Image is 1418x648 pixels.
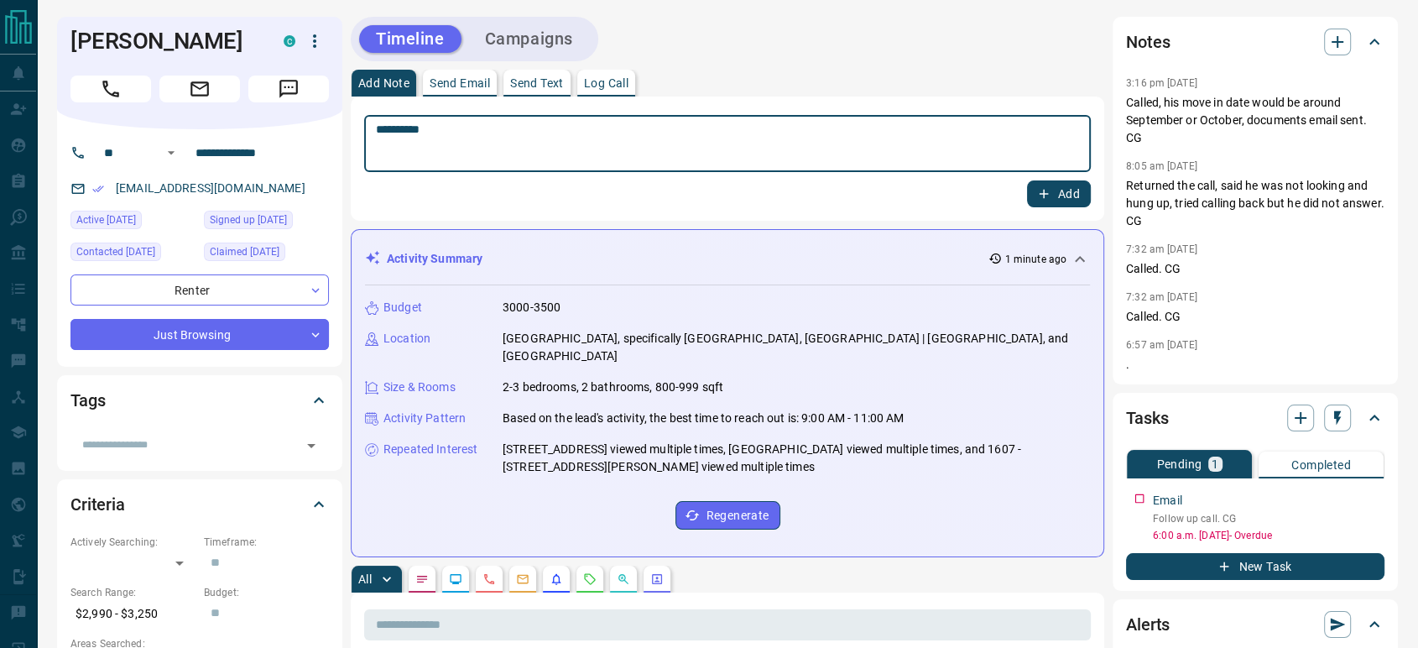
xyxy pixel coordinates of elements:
[116,181,305,195] a: [EMAIL_ADDRESS][DOMAIN_NAME]
[1126,339,1197,351] p: 6:57 am [DATE]
[503,410,904,427] p: Based on the lead's activity, the best time to reach out is: 9:00 AM - 11:00 AM
[383,410,466,427] p: Activity Pattern
[482,572,496,586] svg: Calls
[70,387,105,414] h2: Tags
[503,379,723,396] p: 2-3 bedrooms, 2 bathrooms, 800-999 sqft
[161,143,181,163] button: Open
[76,243,155,260] span: Contacted [DATE]
[503,330,1090,365] p: [GEOGRAPHIC_DATA], specifically [GEOGRAPHIC_DATA], [GEOGRAPHIC_DATA] | [GEOGRAPHIC_DATA], and [GE...
[415,572,429,586] svg: Notes
[359,25,461,53] button: Timeline
[675,501,780,530] button: Regenerate
[1126,291,1197,303] p: 7:32 am [DATE]
[550,572,563,586] svg: Listing Alerts
[70,484,329,525] div: Criteria
[284,35,295,47] div: condos.ca
[1126,356,1384,374] p: .
[70,243,195,266] div: Thu May 22 2025
[503,441,1090,476] p: [STREET_ADDRESS] viewed multiple times, [GEOGRAPHIC_DATA] viewed multiple times, and 1607 - [STRE...
[70,274,329,306] div: Renter
[70,491,125,518] h2: Criteria
[92,183,104,195] svg: Email Verified
[516,572,529,586] svg: Emails
[1126,160,1197,172] p: 8:05 am [DATE]
[1126,405,1168,431] h2: Tasks
[204,535,329,550] p: Timeframe:
[1126,611,1170,638] h2: Alerts
[583,572,597,586] svg: Requests
[70,585,195,600] p: Search Range:
[70,76,151,102] span: Call
[365,243,1090,274] div: Activity Summary1 minute ago
[503,299,560,316] p: 3000-3500
[70,28,258,55] h1: [PERSON_NAME]
[210,243,279,260] span: Claimed [DATE]
[650,572,664,586] svg: Agent Actions
[300,434,323,457] button: Open
[204,243,329,266] div: Thu May 22 2025
[1126,77,1197,89] p: 3:16 pm [DATE]
[70,211,195,234] div: Wed Aug 13 2025
[1126,22,1384,62] div: Notes
[358,77,409,89] p: Add Note
[387,250,482,268] p: Activity Summary
[1212,458,1218,470] p: 1
[1126,398,1384,438] div: Tasks
[210,212,287,228] span: Signed up [DATE]
[1027,180,1091,207] button: Add
[1126,604,1384,645] div: Alerts
[1153,511,1384,526] p: Follow up call. CG
[70,380,329,421] div: Tags
[1126,260,1384,278] p: Called. CG
[204,211,329,234] div: Thu Jan 16 2025
[468,25,590,53] button: Campaigns
[617,572,630,586] svg: Opportunities
[76,212,136,228] span: Active [DATE]
[248,76,329,102] span: Message
[1156,458,1202,470] p: Pending
[1153,528,1384,543] p: 6:00 a.m. [DATE] - Overdue
[1126,177,1384,230] p: Returned the call, said he was not looking and hung up, tried calling back but he did not answer. CG
[383,330,430,348] p: Location
[383,379,456,396] p: Size & Rooms
[383,299,422,316] p: Budget
[1005,252,1066,267] p: 1 minute ago
[1153,492,1182,510] p: Email
[430,77,490,89] p: Send Email
[1126,94,1384,147] p: Called, his move in date would be around September or October, documents email sent. CG
[1291,459,1351,471] p: Completed
[1126,243,1197,255] p: 7:32 am [DATE]
[1126,553,1384,580] button: New Task
[70,535,195,550] p: Actively Searching:
[1126,308,1384,326] p: Called. CG
[383,441,477,458] p: Repeated Interest
[358,573,372,585] p: All
[510,77,564,89] p: Send Text
[70,600,195,628] p: $2,990 - $3,250
[449,572,462,586] svg: Lead Browsing Activity
[204,585,329,600] p: Budget:
[159,76,240,102] span: Email
[584,77,628,89] p: Log Call
[1126,29,1170,55] h2: Notes
[70,319,329,350] div: Just Browsing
